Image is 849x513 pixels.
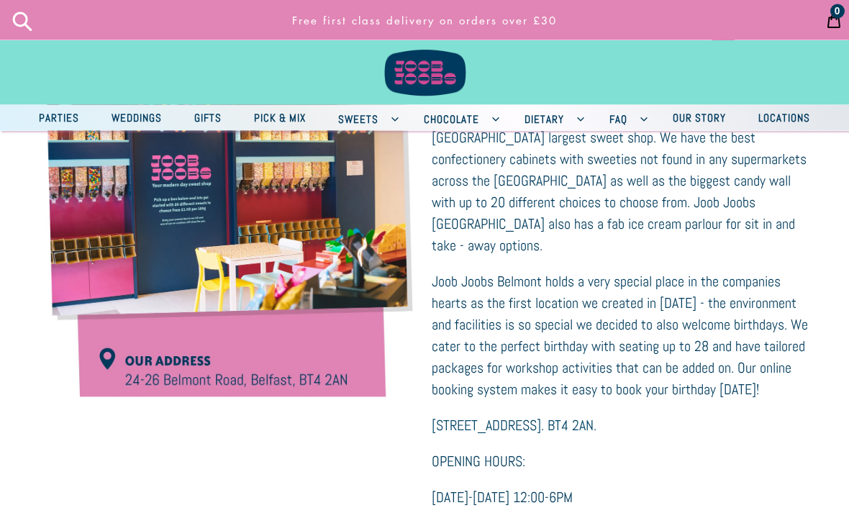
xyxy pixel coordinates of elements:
[658,108,740,129] a: Our Story
[432,271,809,401] p: Joob Joobs Belmont holds a very special place in the companies hearts as the first location we cr...
[240,108,320,129] a: Pick & Mix
[744,108,825,129] a: Locations
[24,108,94,129] a: Parties
[666,109,733,127] span: Our Story
[517,110,571,128] span: Dietary
[835,6,840,17] span: 0
[432,106,809,257] p: Joob Joobs: Joob Joobs [GEOGRAPHIC_DATA] is home to [GEOGRAPHIC_DATA] largest sweet shop. We have...
[409,105,507,131] button: Chocolate
[324,105,406,131] button: Sweets
[417,110,486,128] span: Chocolate
[602,110,635,128] span: FAQ
[97,108,176,129] a: Weddings
[432,415,596,437] a: [STREET_ADDRESS]. BT4 2AN.
[137,6,712,35] a: Free first class delivery on orders over £30
[40,45,417,498] img: Joob Joobs Belmont Road
[432,451,809,473] p: OPENING HOURS:
[819,2,849,38] a: 0
[374,7,475,99] img: Joob Joobs
[331,110,386,128] span: Sweets
[143,6,707,35] p: Free first class delivery on orders over £30
[432,487,809,509] p: [DATE]-[DATE] 12:00-6PM
[180,108,236,129] a: Gifts
[104,109,169,127] span: Weddings
[32,109,86,127] span: Parties
[187,109,229,127] span: Gifts
[247,109,313,127] span: Pick & Mix
[751,109,817,127] span: Locations
[510,105,591,131] button: Dietary
[595,105,655,131] button: FAQ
